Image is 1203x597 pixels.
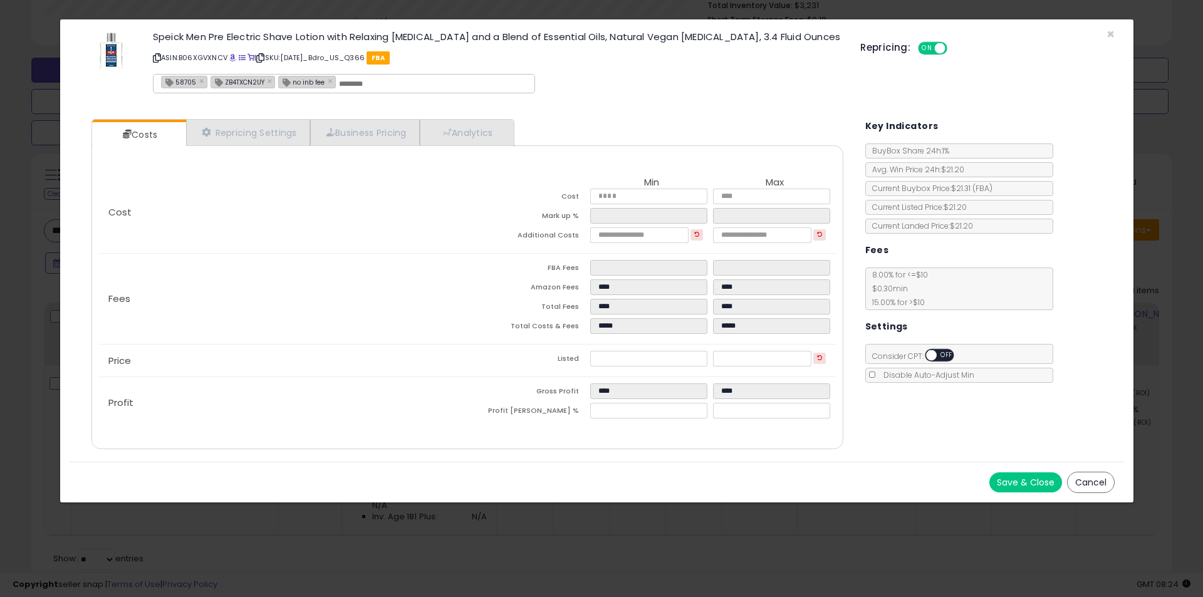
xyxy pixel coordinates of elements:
[153,48,841,68] p: ASIN: B06XGVXNCV | SKU: [DATE]_Bdro_US_Q366
[989,472,1062,492] button: Save & Close
[937,350,957,361] span: OFF
[268,75,275,86] a: ×
[310,120,420,145] a: Business Pricing
[590,177,713,189] th: Min
[866,145,949,156] span: BuyBox Share 24h: 1%
[467,208,590,227] td: Mark up %
[1067,472,1115,493] button: Cancel
[919,43,935,54] span: ON
[713,177,836,189] th: Max
[866,297,925,308] span: 15.00 % for > $10
[328,75,335,86] a: ×
[877,370,974,380] span: Disable Auto-Adjust Min
[865,319,908,335] h5: Settings
[865,242,889,258] h5: Fees
[92,122,185,147] a: Costs
[865,118,939,134] h5: Key Indicators
[211,76,264,87] span: ZB4TXCN2UY
[98,294,467,304] p: Fees
[420,120,513,145] a: Analytics
[229,53,236,63] a: BuyBox page
[199,75,207,86] a: ×
[951,183,992,194] span: $21.31
[279,76,325,87] span: no inb fee
[467,189,590,208] td: Cost
[239,53,246,63] a: All offer listings
[162,76,196,87] span: 58705
[860,43,910,53] h5: Repricing:
[99,32,123,70] img: 31DwID+Nk6L._SL60_.jpg
[98,398,467,408] p: Profit
[866,221,973,231] span: Current Landed Price: $21.20
[467,403,590,422] td: Profit [PERSON_NAME] %
[866,269,928,308] span: 8.00 % for <= $10
[247,53,254,63] a: Your listing only
[866,351,971,361] span: Consider CPT:
[945,43,966,54] span: OFF
[367,51,390,65] span: FBA
[866,283,908,294] span: $0.30 min
[866,164,964,175] span: Avg. Win Price 24h: $21.20
[467,351,590,370] td: Listed
[467,383,590,403] td: Gross Profit
[866,202,967,212] span: Current Listed Price: $21.20
[972,183,992,194] span: ( FBA )
[153,32,841,41] h3: Speick Men Pre Electric Shave Lotion with Relaxing [MEDICAL_DATA] and a Blend of Essential Oils, ...
[98,207,467,217] p: Cost
[467,227,590,247] td: Additional Costs
[98,356,467,366] p: Price
[467,279,590,299] td: Amazon Fees
[467,318,590,338] td: Total Costs & Fees
[186,120,310,145] a: Repricing Settings
[866,183,992,194] span: Current Buybox Price:
[467,260,590,279] td: FBA Fees
[467,299,590,318] td: Total Fees
[1107,25,1115,43] span: ×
